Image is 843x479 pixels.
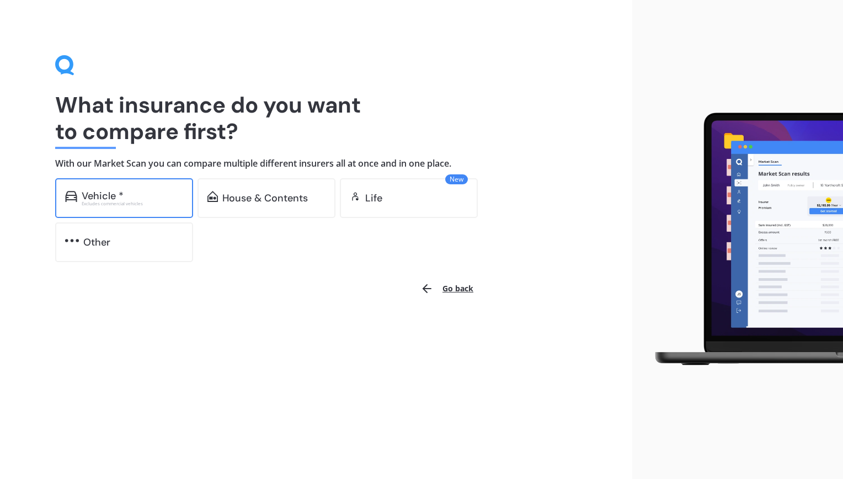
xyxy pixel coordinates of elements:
button: Go back [414,275,480,302]
h4: With our Market Scan you can compare multiple different insurers all at once and in one place. [55,158,577,169]
div: Other [83,237,110,248]
img: home-and-contents.b802091223b8502ef2dd.svg [207,191,218,202]
img: car.f15378c7a67c060ca3f3.svg [65,191,77,202]
div: Excludes commercial vehicles [82,201,183,206]
img: other.81dba5aafe580aa69f38.svg [65,235,79,246]
img: laptop.webp [641,107,843,372]
span: New [445,174,468,184]
div: Life [365,193,382,204]
div: Vehicle * [82,190,124,201]
div: House & Contents [222,193,308,204]
img: life.f720d6a2d7cdcd3ad642.svg [350,191,361,202]
h1: What insurance do you want to compare first? [55,92,577,145]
